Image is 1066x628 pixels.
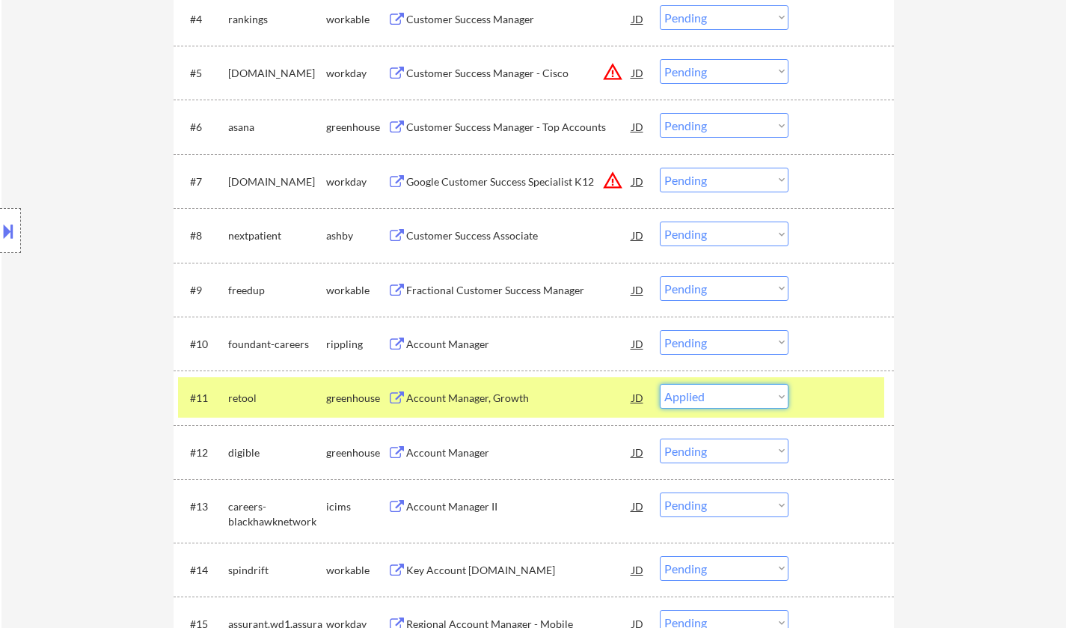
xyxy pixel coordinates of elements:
div: Fractional Customer Success Manager [406,283,632,298]
div: JD [631,556,646,583]
div: JD [631,493,646,519]
div: #5 [190,66,216,81]
div: JD [631,113,646,140]
div: nextpatient [228,228,326,243]
div: Google Customer Success Specialist K12 [406,174,632,189]
div: greenhouse [326,445,388,460]
div: Account Manager, Growth [406,391,632,406]
div: workday [326,66,388,81]
div: JD [631,5,646,32]
div: freedup [228,283,326,298]
div: icims [326,499,388,514]
div: JD [631,59,646,86]
div: foundant-careers [228,337,326,352]
div: retool [228,391,326,406]
div: workable [326,12,388,27]
div: #12 [190,445,216,460]
div: digible [228,445,326,460]
div: [DOMAIN_NAME] [228,174,326,189]
div: [DOMAIN_NAME] [228,66,326,81]
div: rankings [228,12,326,27]
div: JD [631,276,646,303]
div: greenhouse [326,120,388,135]
div: #11 [190,391,216,406]
div: rippling [326,337,388,352]
div: Customer Success Manager [406,12,632,27]
div: Customer Success Associate [406,228,632,243]
div: JD [631,384,646,411]
div: #4 [190,12,216,27]
div: Account Manager [406,337,632,352]
div: Key Account [DOMAIN_NAME] [406,563,632,578]
div: careers-blackhawknetwork [228,499,326,528]
div: Customer Success Manager - Top Accounts [406,120,632,135]
div: #13 [190,499,216,514]
div: Customer Success Manager - Cisco [406,66,632,81]
div: Account Manager [406,445,632,460]
div: JD [631,330,646,357]
button: warning_amber [602,61,623,82]
div: JD [631,439,646,466]
div: JD [631,222,646,249]
div: greenhouse [326,391,388,406]
div: JD [631,168,646,195]
div: spindrift [228,563,326,578]
button: warning_amber [602,170,623,191]
div: workable [326,563,388,578]
div: workable [326,283,388,298]
div: Account Manager II [406,499,632,514]
div: ashby [326,228,388,243]
div: #14 [190,563,216,578]
div: asana [228,120,326,135]
div: workday [326,174,388,189]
